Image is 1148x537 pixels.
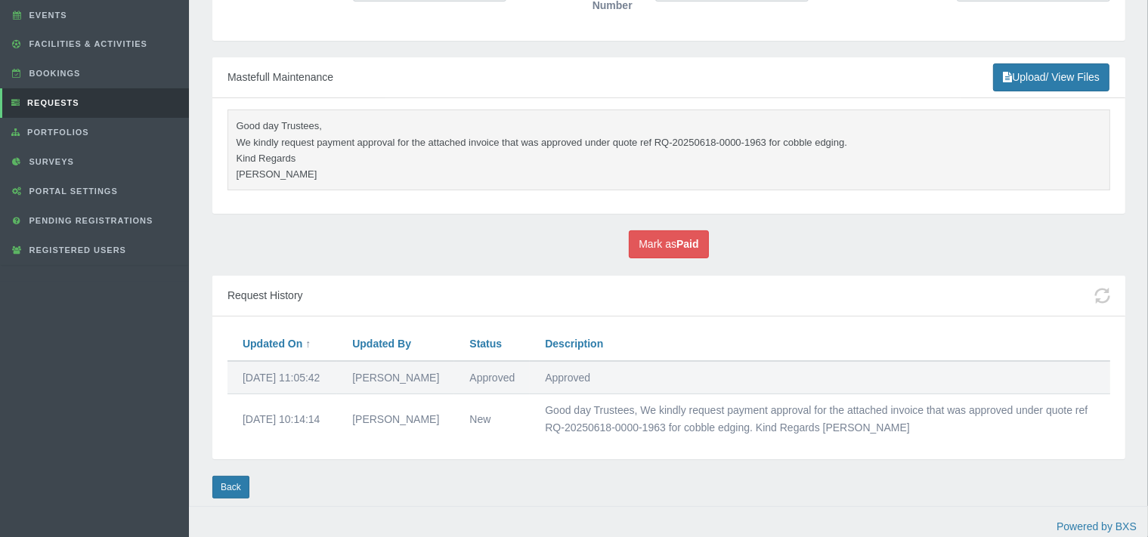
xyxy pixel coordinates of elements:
[212,57,1125,98] div: Mastefull Maintenance
[545,338,603,350] a: Description
[23,98,79,107] span: Requests
[26,187,118,196] span: Portal Settings
[26,69,81,78] span: Bookings
[227,361,337,394] td: [DATE] 11:05:42
[227,394,337,444] td: [DATE] 10:14:14
[26,39,147,48] span: Facilities & Activities
[26,157,74,166] span: Surveys
[26,245,126,255] span: Registered Users
[469,338,502,350] a: Status
[629,230,708,258] a: Mark asPaid
[243,338,302,350] a: Updated On
[26,216,153,225] span: Pending Registrations
[337,361,454,394] td: [PERSON_NAME]
[454,394,530,444] td: New
[1057,520,1137,532] a: Powered by BXS
[352,338,411,350] a: Updated By
[993,63,1109,91] a: Upload/ View Files
[212,276,1125,316] div: Request History
[227,110,1110,191] pre: Good day Trustees, We kindly request payment approval for the attached invoice that was approved ...
[26,11,67,20] span: Events
[530,394,1110,444] td: Good day Trustees, We kindly request payment approval for the attached invoice that was approved ...
[530,361,1110,394] td: Approved
[23,128,89,137] span: Portfolios
[212,476,249,498] a: Back
[337,394,454,444] td: [PERSON_NAME]
[676,238,699,250] b: Paid
[454,361,530,394] td: Approved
